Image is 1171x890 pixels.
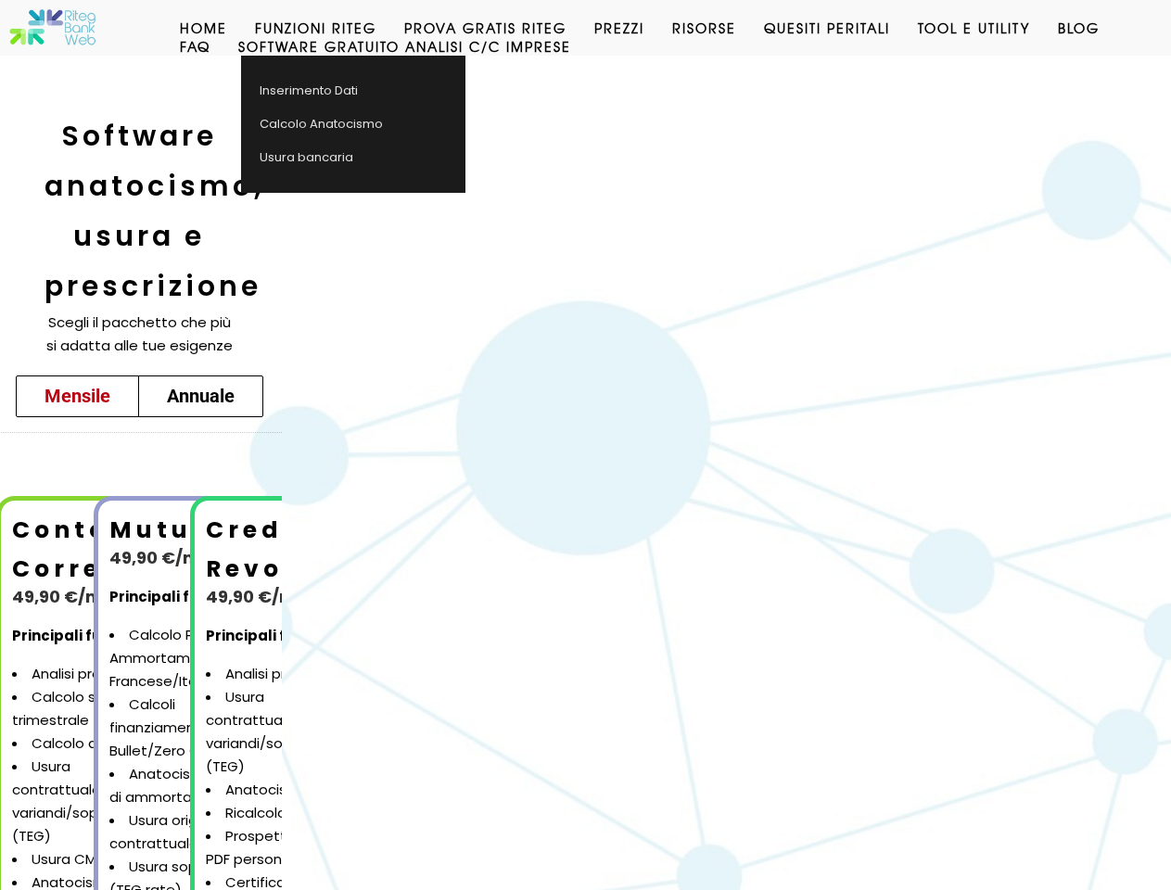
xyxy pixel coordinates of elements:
li: Calcolo analitico [12,732,180,756]
a: Inserimento Dati [241,74,447,108]
a: Prezzi [580,19,658,37]
li: Calcoli finanziamento Bullet/Zero Coupon [109,693,277,763]
p: Scegli il pacchetto che più si adatta alle tue esigenze [45,311,234,358]
a: Risorse [658,19,750,37]
li: Usura contrattuale/da ius variandi/sopravvenuta (TEG) [206,686,374,779]
strong: Principali funzionalità: [109,587,277,606]
li: Anatocismo [206,779,374,802]
li: Usura contrattuale/da ius variandi/sopravvenuta (TEG) [12,756,180,848]
li: Usura originaria TEG contrattuale [109,809,277,856]
a: Faq [166,37,224,56]
a: Annuale [138,375,263,417]
li: Ricalcolo saldi [206,802,374,825]
strong: Principali funzionalità: [12,626,180,645]
li: Calcolo sintetico trimestrale [12,686,180,732]
a: Quesiti Peritali [750,19,904,37]
h2: Software anatocismo, usura e prescrizione [45,111,234,311]
li: Anatocismo su piano di ammortamento [109,763,277,809]
li: Analisi preliminare [206,663,374,686]
span: Annuale [167,385,235,407]
li: Calcolo Piano di Ammortamento Francese/Italiano/ [109,624,277,693]
a: Funzioni Riteg [241,19,390,37]
img: Software anatocismo e usura bancaria [9,9,97,46]
li: Analisi preliminare [12,663,180,686]
a: Calcolo Anatocismo [241,108,447,141]
b: 49,90 €/mese [109,546,232,569]
a: Tool e Utility [904,19,1044,37]
b: Mutuo [109,514,211,546]
b: Conto Corrente [12,514,156,585]
a: Mensile [16,375,139,417]
a: Software GRATUITO analisi c/c imprese [224,37,585,56]
b: 49,90 €/mese [12,585,134,608]
li: Prospetti di calcolo PDF personalizzati [206,825,374,871]
a: Prova Gratis Riteg [390,19,580,37]
a: Blog [1044,19,1114,37]
strong: Principali funzionalità: [206,626,374,645]
b: 49,90 €/mese [206,585,328,608]
a: Home [166,19,241,37]
a: Usura bancaria [241,141,447,174]
b: Credito Revolving [206,514,367,585]
span: Mensile [45,385,110,407]
li: Usura CMS [12,848,180,871]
